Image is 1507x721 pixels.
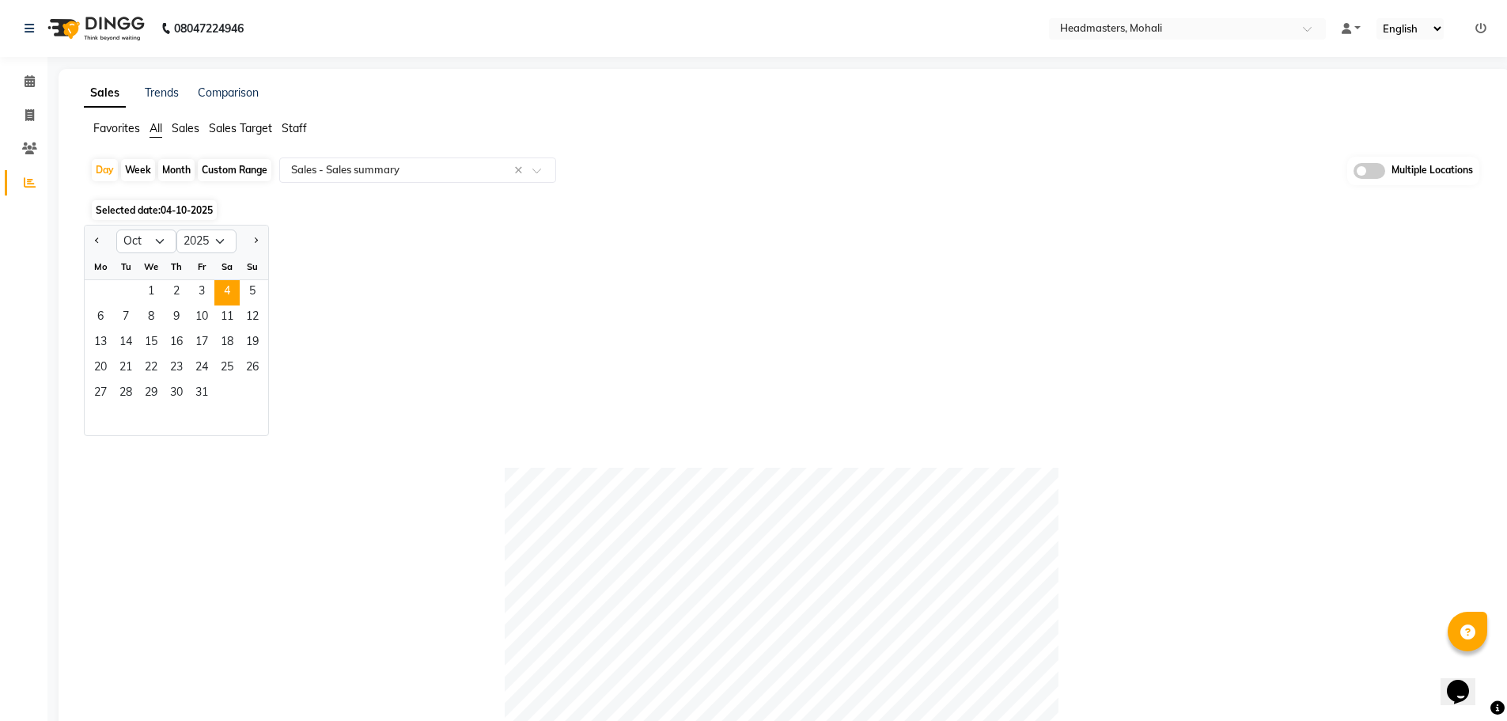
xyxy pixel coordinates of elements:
div: Friday, October 31, 2025 [189,381,214,407]
a: Trends [145,85,179,100]
span: Selected date: [92,200,217,220]
span: 9 [164,305,189,331]
div: Wednesday, October 29, 2025 [138,381,164,407]
span: 25 [214,356,240,381]
span: 28 [113,381,138,407]
span: 29 [138,381,164,407]
span: 4 [214,280,240,305]
span: Clear all [514,162,528,179]
div: Sunday, October 12, 2025 [240,305,265,331]
select: Select year [176,230,237,253]
iframe: chat widget [1441,658,1491,705]
span: 26 [240,356,265,381]
div: Fr [189,254,214,279]
span: 21 [113,356,138,381]
span: 22 [138,356,164,381]
span: 6 [88,305,113,331]
span: 13 [88,331,113,356]
div: Friday, October 24, 2025 [189,356,214,381]
span: 30 [164,381,189,407]
div: Thursday, October 2, 2025 [164,280,189,305]
span: 3 [189,280,214,305]
span: 14 [113,331,138,356]
div: Wednesday, October 22, 2025 [138,356,164,381]
span: Favorites [93,121,140,135]
span: 7 [113,305,138,331]
span: Sales Target [209,121,272,135]
div: Day [92,159,118,181]
span: 16 [164,331,189,356]
span: 12 [240,305,265,331]
div: Thursday, October 23, 2025 [164,356,189,381]
div: Monday, October 6, 2025 [88,305,113,331]
div: Week [121,159,155,181]
button: Next month [249,229,262,254]
div: Tuesday, October 14, 2025 [113,331,138,356]
div: Monday, October 20, 2025 [88,356,113,381]
b: 08047224946 [174,6,244,51]
div: Friday, October 3, 2025 [189,280,214,305]
div: Sa [214,254,240,279]
span: Sales [172,121,199,135]
button: Previous month [91,229,104,254]
div: Tu [113,254,138,279]
div: Mo [88,254,113,279]
span: 19 [240,331,265,356]
span: 31 [189,381,214,407]
span: 1 [138,280,164,305]
span: Staff [282,121,307,135]
div: Sunday, October 5, 2025 [240,280,265,305]
span: 20 [88,356,113,381]
span: 17 [189,331,214,356]
span: 27 [88,381,113,407]
div: Th [164,254,189,279]
div: Friday, October 10, 2025 [189,305,214,331]
span: 23 [164,356,189,381]
span: Multiple Locations [1392,163,1473,179]
span: 24 [189,356,214,381]
div: Saturday, October 18, 2025 [214,331,240,356]
div: Thursday, October 9, 2025 [164,305,189,331]
div: Monday, October 13, 2025 [88,331,113,356]
span: 18 [214,331,240,356]
div: Saturday, October 4, 2025 [214,280,240,305]
div: Wednesday, October 15, 2025 [138,331,164,356]
span: 11 [214,305,240,331]
span: 15 [138,331,164,356]
div: Sunday, October 19, 2025 [240,331,265,356]
span: 5 [240,280,265,305]
span: 04-10-2025 [161,204,213,216]
div: Su [240,254,265,279]
div: Tuesday, October 28, 2025 [113,381,138,407]
div: Saturday, October 25, 2025 [214,356,240,381]
div: Tuesday, October 21, 2025 [113,356,138,381]
div: Friday, October 17, 2025 [189,331,214,356]
div: Monday, October 27, 2025 [88,381,113,407]
div: Thursday, October 16, 2025 [164,331,189,356]
a: Sales [84,79,126,108]
div: Saturday, October 11, 2025 [214,305,240,331]
span: All [150,121,162,135]
div: Month [158,159,195,181]
select: Select month [116,230,176,253]
div: Custom Range [198,159,271,181]
div: Wednesday, October 8, 2025 [138,305,164,331]
div: Tuesday, October 7, 2025 [113,305,138,331]
img: logo [40,6,149,51]
a: Comparison [198,85,259,100]
div: Thursday, October 30, 2025 [164,381,189,407]
span: 10 [189,305,214,331]
div: Sunday, October 26, 2025 [240,356,265,381]
div: Wednesday, October 1, 2025 [138,280,164,305]
div: We [138,254,164,279]
span: 2 [164,280,189,305]
span: 8 [138,305,164,331]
